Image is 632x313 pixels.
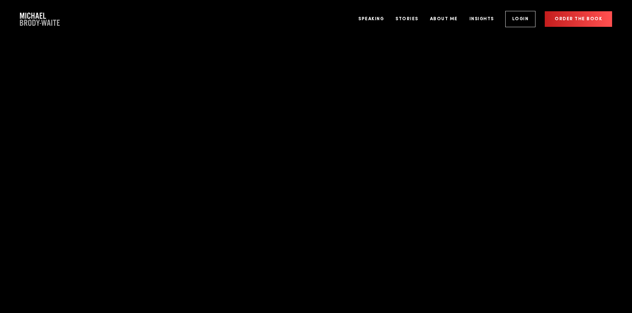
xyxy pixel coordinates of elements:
a: Stories [390,7,423,31]
a: About Me [425,7,463,31]
a: Company Logo Company Logo [20,13,60,26]
a: Login [505,11,536,27]
a: Insights [464,7,499,31]
a: Speaking [353,7,389,31]
a: Order the book [545,11,612,27]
